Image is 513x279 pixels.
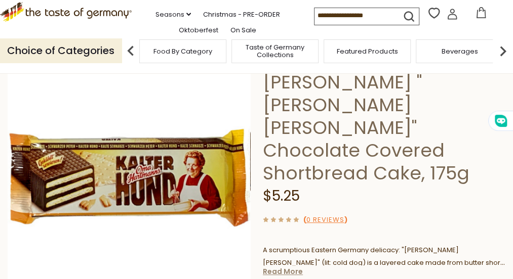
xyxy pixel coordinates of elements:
span: ( ) [303,215,347,224]
a: Beverages [441,48,478,55]
a: Food By Category [153,48,212,55]
a: Oktoberfest [179,25,218,36]
img: next arrow [493,41,513,61]
a: Taste of Germany Collections [234,43,315,59]
a: Seasons [155,9,191,20]
a: 0 Reviews [306,215,344,225]
span: $5.25 [263,186,300,206]
a: Featured Products [337,48,398,55]
a: Read More [263,266,303,276]
img: previous arrow [121,41,141,61]
a: On Sale [230,25,256,36]
h1: [PERSON_NAME] "[PERSON_NAME] [PERSON_NAME]" Chocolate Covered Shortbread Cake, 175g [263,71,505,184]
a: Christmas - PRE-ORDER [203,9,280,20]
